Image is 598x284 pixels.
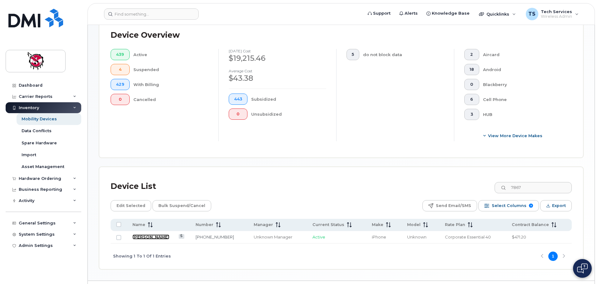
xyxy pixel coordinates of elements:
span: 4 [116,67,124,72]
div: Blackberry [483,79,562,90]
span: 5 [352,52,354,57]
a: Support [363,7,395,20]
span: iPhone [372,234,386,239]
button: 0 [229,108,247,120]
span: Name [132,222,145,228]
span: Knowledge Base [432,10,470,17]
h4: Average cost [229,69,326,73]
span: Support [373,10,391,17]
button: 0 [111,94,130,105]
div: Device List [111,178,156,195]
button: Bulk Suspend/Cancel [152,200,211,211]
button: Page 1 [548,252,558,261]
span: Contract Balance [512,222,549,228]
span: 0 [116,97,124,102]
span: Alerts [405,10,418,17]
span: Quicklinks [486,12,509,17]
button: Export [540,200,572,211]
span: Corporate Essential 40 [445,234,491,239]
span: TS [528,10,536,18]
button: Select Columns 9 [478,200,539,211]
span: Wireless Admin [541,14,572,19]
a: Alerts [395,7,422,20]
div: Cell Phone [483,94,562,105]
div: Device Overview [111,27,180,43]
div: Android [483,64,562,75]
button: View More Device Makes [464,130,562,141]
button: 439 [111,49,130,60]
button: 429 [111,79,130,90]
a: [PHONE_NUMBER] [196,234,234,239]
span: 6 [470,97,474,102]
span: 9 [529,204,533,208]
span: Unknown [407,234,426,239]
span: Current Status [312,222,344,228]
span: 439 [116,52,124,57]
div: Suspended [133,64,209,75]
span: 0 [470,82,474,87]
a: [PERSON_NAME] [132,234,169,239]
button: 0 [464,79,479,90]
button: 6 [464,94,479,105]
span: Rate Plan [445,222,465,228]
div: Unknown Manager [254,234,301,240]
div: Quicklinks [475,8,520,20]
button: 2 [464,49,479,60]
span: Edit Selected [117,201,145,210]
span: 18 [470,67,474,72]
button: 5 [346,49,359,60]
span: 3 [470,112,474,117]
span: $471.20 [512,234,526,239]
div: do not block data [363,49,444,60]
div: Tech Services [521,8,583,20]
span: Select Columns [492,201,526,210]
h4: [DATE] cost [229,49,326,53]
span: 0 [234,112,242,117]
button: Send Email/SMS [422,200,477,211]
div: Subsidized [251,94,326,105]
span: 429 [116,82,124,87]
input: Search Device List ... [495,182,572,193]
span: Make [372,222,383,228]
span: View More Device Makes [488,133,542,139]
span: Tech Services [541,9,572,14]
span: Export [552,201,566,210]
div: $19,215.46 [229,53,326,64]
span: 443 [234,97,242,102]
div: $43.38 [229,73,326,84]
div: HUB [483,109,562,120]
button: 443 [229,94,247,105]
input: Find something... [104,8,199,20]
span: Active [312,234,325,239]
span: Model [407,222,421,228]
a: View Last Bill [179,234,185,239]
div: Unsubsidized [251,108,326,120]
span: Showing 1 To 1 Of 1 Entries [113,252,171,261]
span: Number [196,222,213,228]
button: 3 [464,109,479,120]
div: Active [133,49,209,60]
span: Send Email/SMS [436,201,471,210]
button: 4 [111,64,130,75]
div: With Billing [133,79,209,90]
span: Manager [254,222,273,228]
span: 2 [470,52,474,57]
span: Bulk Suspend/Cancel [158,201,205,210]
button: 18 [464,64,479,75]
div: Aircard [483,49,562,60]
img: Open chat [577,263,588,273]
a: Knowledge Base [422,7,474,20]
button: Edit Selected [111,200,151,211]
div: Cancelled [133,94,209,105]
